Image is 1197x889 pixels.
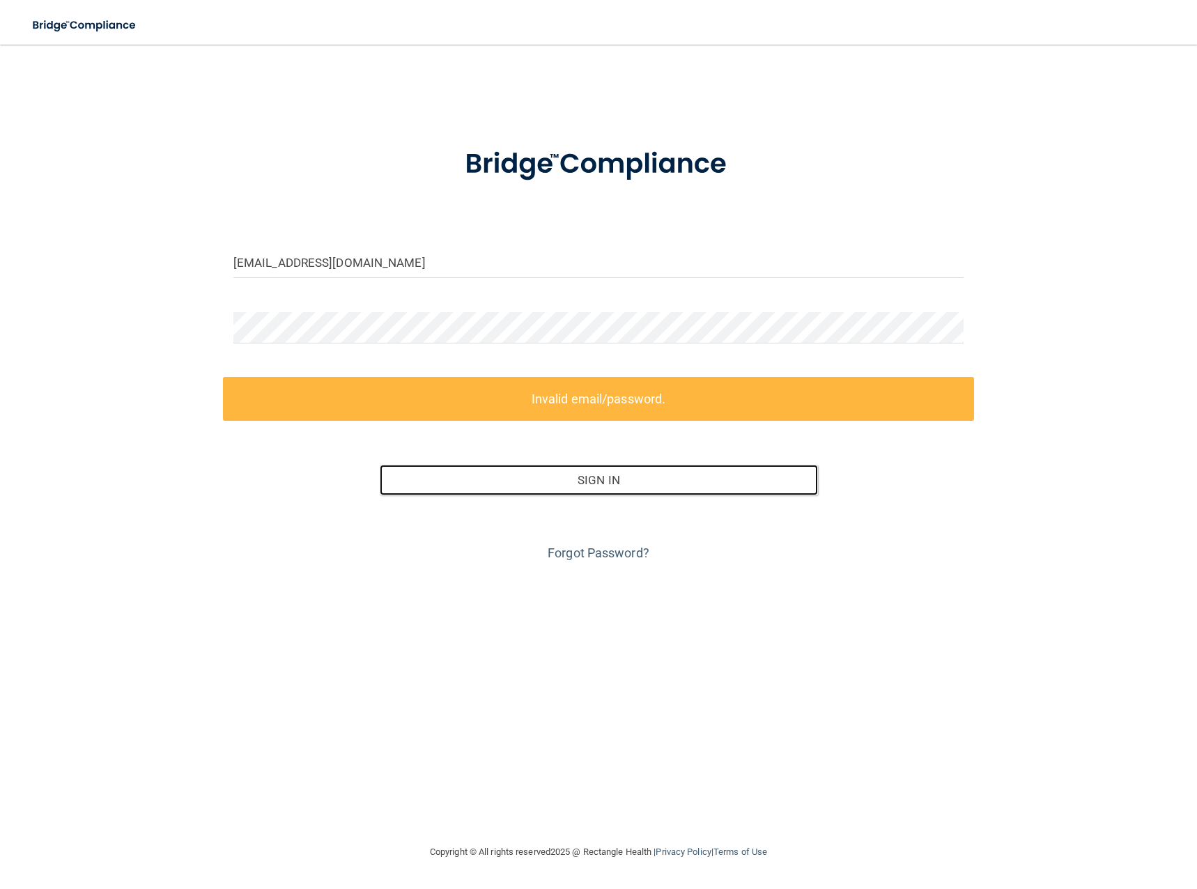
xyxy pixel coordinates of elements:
[223,377,974,421] label: Invalid email/password.
[233,247,964,278] input: Email
[21,11,149,40] img: bridge_compliance_login_screen.278c3ca4.svg
[380,465,818,495] button: Sign In
[436,128,761,201] img: bridge_compliance_login_screen.278c3ca4.svg
[344,830,853,874] div: Copyright © All rights reserved 2025 @ Rectangle Health | |
[713,847,767,857] a: Terms of Use
[656,847,711,857] a: Privacy Policy
[548,546,649,560] a: Forgot Password?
